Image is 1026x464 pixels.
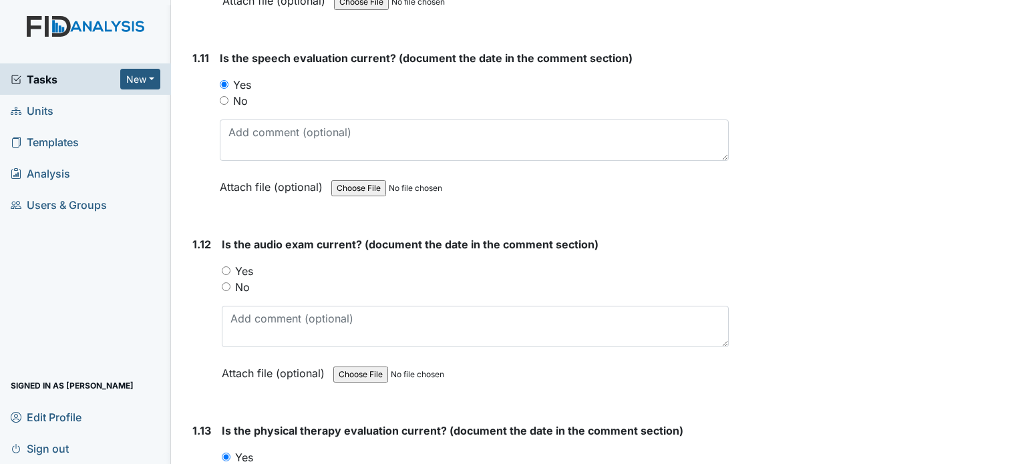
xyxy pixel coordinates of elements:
label: Attach file (optional) [222,358,330,381]
span: Users & Groups [11,194,107,215]
span: Is the speech evaluation current? (document the date in the comment section) [220,51,633,65]
label: No [235,279,250,295]
label: 1.11 [192,50,209,66]
span: Edit Profile [11,407,81,427]
span: Signed in as [PERSON_NAME] [11,375,134,396]
input: No [222,282,230,291]
span: Is the physical therapy evaluation current? (document the date in the comment section) [222,424,683,437]
span: Templates [11,132,79,152]
label: 1.13 [192,423,211,439]
button: New [120,69,160,89]
span: Units [11,100,53,121]
input: Yes [222,453,230,461]
input: Yes [222,266,230,275]
input: No [220,96,228,105]
label: Yes [235,263,253,279]
label: Attach file (optional) [220,172,328,195]
label: Yes [233,77,251,93]
input: Yes [220,80,228,89]
label: 1.12 [192,236,211,252]
span: Analysis [11,163,70,184]
a: Tasks [11,71,120,87]
label: No [233,93,248,109]
span: Sign out [11,438,69,459]
span: Is the audio exam current? (document the date in the comment section) [222,238,598,251]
